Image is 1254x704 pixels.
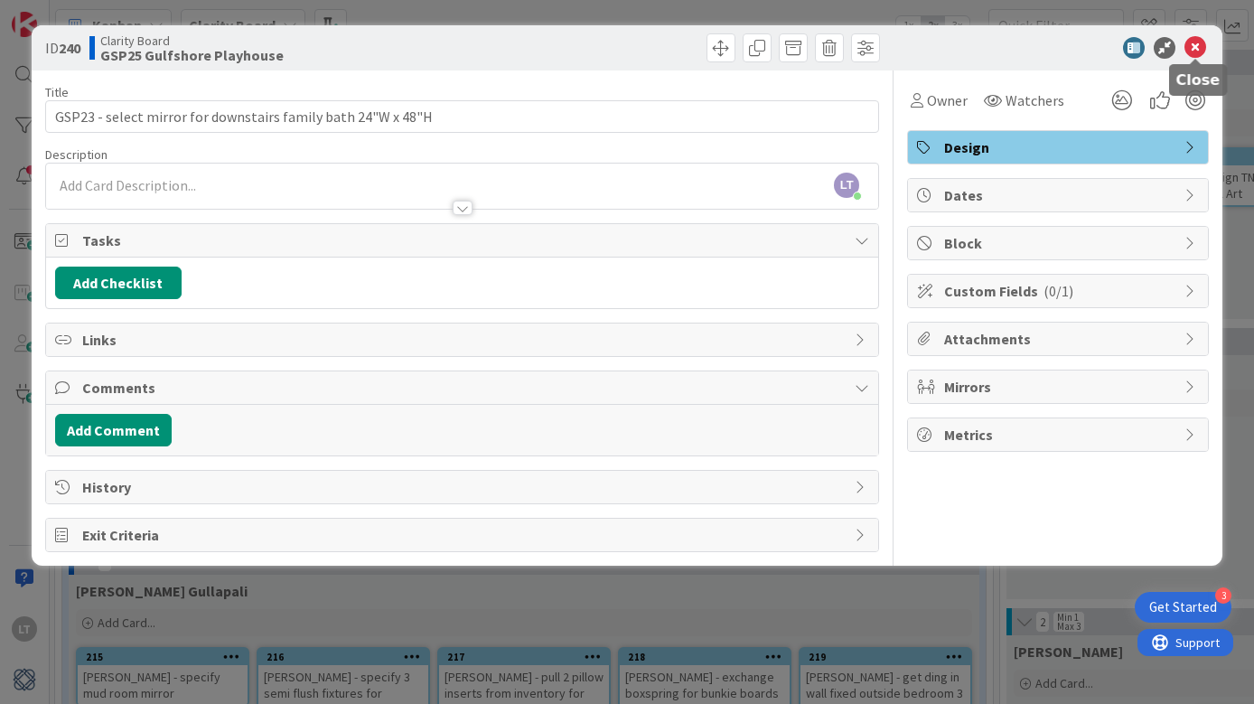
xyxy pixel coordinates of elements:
[944,184,1175,206] span: Dates
[944,280,1175,302] span: Custom Fields
[100,33,284,48] span: Clarity Board
[1006,89,1064,111] span: Watchers
[100,48,284,62] b: GSP25 Gulfshore Playhouse
[82,476,847,498] span: History
[834,173,859,198] span: LT
[944,232,1175,254] span: Block
[45,100,880,133] input: type card name here...
[38,3,82,24] span: Support
[59,39,80,57] b: 240
[1135,592,1231,623] div: Open Get Started checklist, remaining modules: 3
[1149,598,1217,616] div: Get Started
[944,328,1175,350] span: Attachments
[927,89,968,111] span: Owner
[55,414,172,446] button: Add Comment
[1215,587,1231,604] div: 3
[1176,71,1221,89] h5: Close
[944,376,1175,398] span: Mirrors
[55,267,182,299] button: Add Checklist
[45,37,80,59] span: ID
[82,377,847,399] span: Comments
[944,424,1175,446] span: Metrics
[1043,282,1073,300] span: ( 0/1 )
[944,136,1175,158] span: Design
[45,146,108,163] span: Description
[82,524,847,546] span: Exit Criteria
[45,84,69,100] label: Title
[82,230,847,251] span: Tasks
[82,329,847,351] span: Links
